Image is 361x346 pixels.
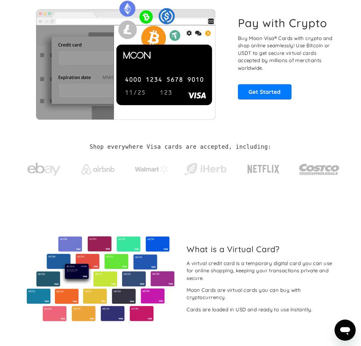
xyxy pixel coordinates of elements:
a: Airbnb [75,158,120,178]
iframe: Button to launch messaging window [335,320,356,341]
h2: What is a Virtual Card? [187,244,334,254]
img: Costco [299,158,339,181]
img: Netflix [247,161,280,177]
a: Netflix [236,154,291,181]
a: iHerb [183,155,228,180]
img: Walmart [135,165,168,173]
a: ebay [22,152,67,183]
a: Walmart [129,159,174,176]
a: Get Started [238,84,292,99]
div: Moon Cards are virtual cards you can buy with cryptocurrency. [187,287,334,301]
img: ebay [27,159,61,180]
img: iHerb [183,161,228,177]
h2: Shop everywhere Visa cards are accepted, including: [90,143,272,150]
div: A virtual credit card is a temporary digital card you can use for online shopping, keeping your t... [187,260,334,282]
p: Buy Moon Visa® Cards with crypto and shop online seamlessly! Use Bitcoin or USDT to get secure vi... [238,35,333,72]
div: Cards are loaded in USD and ready to use instantly. [187,306,312,314]
a: Costco [299,151,339,184]
img: Airbnb [81,164,114,174]
img: Virtual cards from Moon [26,236,175,321]
h1: Pay with Crypto [238,17,327,30]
